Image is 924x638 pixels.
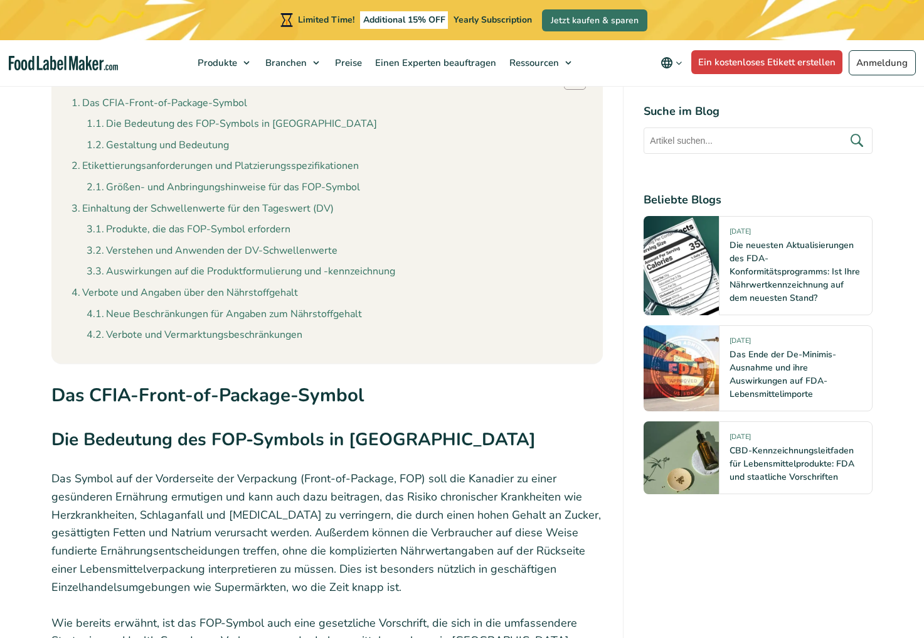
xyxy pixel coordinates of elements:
[644,127,873,154] input: Artikel suchen...
[849,50,916,75] a: Anmeldung
[9,56,118,70] a: Food Label Maker homepage
[72,201,334,217] a: Einhaltung der Schwellenwerte für den Tageswert (DV)
[87,327,302,343] a: Verbote und Vermarktungsbeschränkungen
[503,40,578,85] a: Ressourcen
[360,11,449,29] span: Additional 15% OFF
[51,382,364,408] strong: Das CFIA-Front-of-Package-Symbol
[454,14,532,26] span: Yearly Subscription
[369,40,500,85] a: Einen Experten beauftragen
[72,158,359,175] a: Etikettierungsanforderungen und Platzierungsspezifikationen
[644,103,873,120] h4: Suche im Blog
[259,40,326,85] a: Branchen
[87,222,290,238] a: Produkte, die das FOP-Symbol erfordern
[87,138,229,154] a: Gestaltung und Bedeutung
[87,264,395,280] a: Auswirkungen auf die Produktformulierung und -kennzeichnung
[51,470,603,597] p: Das Symbol auf der Vorderseite der Verpackung (Front-of-Package, FOP) soll die Kanadier zu einer ...
[331,57,363,69] span: Preise
[72,95,247,112] a: Das CFIA-Front-of-Package-Symbol
[87,116,377,132] a: Die Bedeutung des FOP-Symbols in [GEOGRAPHIC_DATA]
[371,57,497,69] span: Einen Experten beauftragen
[506,57,560,69] span: Ressourcen
[691,50,843,74] a: Ein kostenloses Etikett erstellen
[51,428,536,451] strong: Die Bedeutung des FOP-Symbols in [GEOGRAPHIC_DATA]
[730,432,751,446] span: [DATE]
[87,306,362,323] a: Neue Beschränkungen für Angaben zum Nährstoffgehalt
[730,336,751,350] span: [DATE]
[730,349,836,400] a: Das Ende der De-Minimis-Ausnahme und ihre Auswirkungen auf FDA-Lebensmittelimporte
[730,227,751,241] span: [DATE]
[542,9,647,31] a: Jetzt kaufen & sparen
[298,14,354,26] span: Limited Time!
[730,239,860,304] a: Die neuesten Aktualisierungen des FDA-Konformitätsprogramms: Ist Ihre Nährwertkennzeichnung auf d...
[191,40,256,85] a: Produkte
[329,40,366,85] a: Preise
[652,50,691,75] button: Change language
[730,445,854,483] a: CBD-Kennzeichnungsleitfaden für Lebensmittelprodukte: FDA und staatliche Vorschriften
[262,57,308,69] span: Branchen
[72,285,298,301] a: Verbote und Angaben über den Nährstoffgehalt
[194,57,238,69] span: Produkte
[87,243,337,259] a: Verstehen und Anwenden der DV-Schwellenwerte
[87,180,360,196] a: Größen- und Anbringungshinweise für das FOP-Symbol
[644,192,873,208] h4: Beliebte Blogs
